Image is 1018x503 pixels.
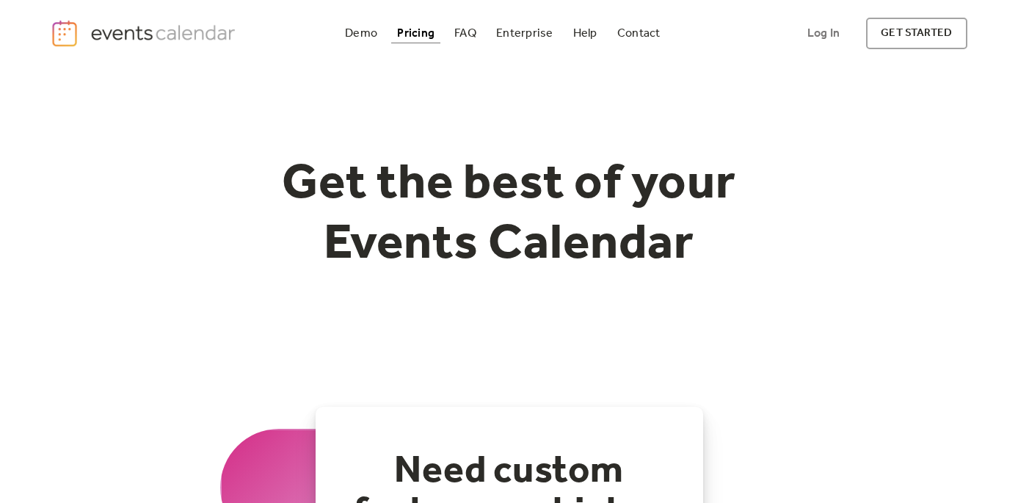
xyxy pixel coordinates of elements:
div: Pricing [397,29,435,37]
a: FAQ [448,23,482,43]
a: Enterprise [490,23,559,43]
div: Contact [617,29,661,37]
a: Pricing [391,23,440,43]
div: FAQ [454,29,476,37]
a: Demo [339,23,383,43]
a: Log In [793,18,854,49]
div: Demo [345,29,377,37]
a: get started [866,18,967,49]
h1: Get the best of your Events Calendar [228,155,791,275]
a: Contact [611,23,666,43]
div: Enterprise [496,29,553,37]
a: Help [567,23,603,43]
div: Help [573,29,597,37]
